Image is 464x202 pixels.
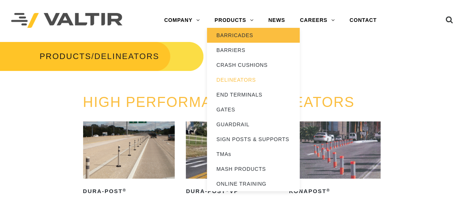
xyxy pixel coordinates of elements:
a: PRODUCTS [207,13,261,28]
a: NEWS [261,13,292,28]
a: END TERMINALS [207,87,300,102]
a: BARRICADES [207,28,300,43]
a: CAREERS [292,13,342,28]
h2: KonaPost [289,185,381,197]
a: Dura-Post® [83,121,175,197]
a: KonaPost® [289,121,381,197]
a: DELINEATORS [207,72,300,87]
a: GATES [207,102,300,117]
a: BARRIERS [207,43,300,58]
a: CONTACT [342,13,384,28]
a: Dura-Post®VP [186,121,277,197]
a: GUARDRAIL [207,117,300,132]
a: SIGN POSTS & SUPPORTS [207,132,300,147]
a: COMPANY [157,13,207,28]
a: TMAs [207,147,300,162]
h2: Dura-Post [83,185,175,197]
a: PRODUCTS [40,52,91,61]
a: HIGH PERFORMANCE DELINEATORS [83,94,355,110]
sup: ® [326,188,330,192]
h2: Dura-Post VP [186,185,277,197]
span: DELINEATORS [94,52,159,61]
sup: ® [123,188,126,192]
img: Valtir [11,13,122,28]
a: CRASH CUSHIONS [207,58,300,72]
a: MASH PRODUCTS [207,162,300,176]
a: ONLINE TRAINING [207,176,300,191]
